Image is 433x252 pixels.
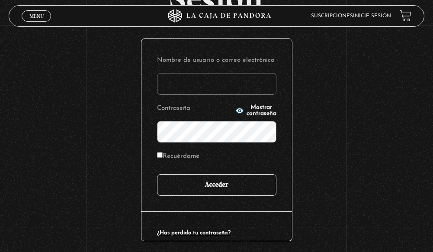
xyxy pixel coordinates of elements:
span: Cerrar [26,20,47,26]
input: Recuérdame [157,152,163,158]
span: Mostrar contraseña [247,105,276,117]
label: Recuérdame [157,150,199,162]
label: Nombre de usuario o correo electrónico [157,54,276,66]
button: Mostrar contraseña [235,105,276,117]
a: View your shopping cart [400,10,411,22]
a: ¿Has perdido tu contraseña? [157,230,231,236]
span: Menu [29,13,44,19]
input: Acceder [157,174,276,196]
a: Inicie sesión [353,13,391,19]
a: Suscripciones [311,13,353,19]
label: Contraseña [157,102,233,114]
